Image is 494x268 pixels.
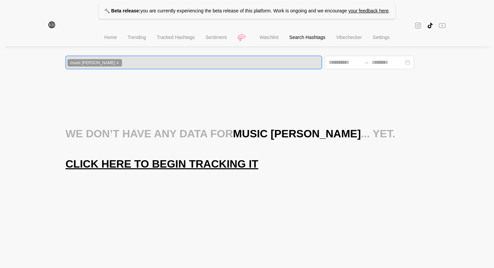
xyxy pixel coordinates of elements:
span: music [PERSON_NAME] [68,59,122,66]
span: music [PERSON_NAME] [233,128,361,140]
span: Trending [128,35,146,40]
span: close [116,61,119,64]
a: your feedback here [348,8,388,13]
strong: 🔨 Beta release: [104,8,140,13]
span: swap-right [364,60,369,65]
span: global [48,21,55,30]
span: Vibechecker [336,35,362,40]
p: you are currently experiencing the beta release of this platform. Work is ongoing and we encourage . [99,3,395,19]
span: Settings [373,35,390,40]
span: Tracked Hashtags [157,35,195,40]
span: Click here to begin tracking it [66,157,258,171]
span: to [364,60,369,65]
span: Sentiment [206,35,227,40]
span: youtube [439,21,446,29]
div: We don’t have any data for ... yet. [66,127,428,171]
span: instagram [415,21,421,30]
span: Watchlist [260,35,279,40]
span: Home [104,35,117,40]
span: Search Hashtags [289,35,325,40]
